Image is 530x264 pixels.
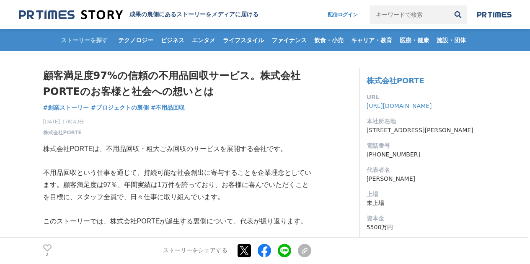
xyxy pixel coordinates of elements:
span: [DATE] 17時43分 [43,118,85,126]
a: 株式会社PORTE [367,76,424,85]
p: このストーリーでは、株式会社PORTEが誕生する裏側について、代表が振り返ります。 [43,215,311,228]
span: 医療・健康 [396,36,432,44]
p: 株式会社PORTEは、不用品回収・粗大ごみ回収のサービスを展開する会社です。 [43,143,311,155]
dd: [PHONE_NUMBER] [367,150,478,159]
img: 成果の裏側にあるストーリーをメディアに届ける [19,9,123,21]
span: ライフスタイル [220,36,267,44]
a: [URL][DOMAIN_NAME] [367,103,432,109]
a: ファイナンス [268,29,310,51]
a: ライフスタイル [220,29,267,51]
a: #不用品回収 [151,103,185,112]
dt: 電話番号 [367,141,478,150]
img: prtimes [477,11,512,18]
span: #不用品回収 [151,104,185,111]
dt: 本社所在地 [367,117,478,126]
span: エンタメ [189,36,219,44]
a: エンタメ [189,29,219,51]
button: 検索 [449,5,467,24]
p: 不用品回収という仕事を通じて、持続可能な社会創出に寄与することを企業理念としています。顧客満足度は97％、年間実績は1万件を誇っており、お客様に喜んでいただくことを目標に、スタッフ全員で、日々仕... [43,167,311,203]
a: 飲食・小売 [311,29,347,51]
span: 施設・団体 [433,36,469,44]
p: ストーリーをシェアする [163,247,228,255]
a: #創業ストーリー [43,103,89,112]
a: 成果の裏側にあるストーリーをメディアに届ける 成果の裏側にあるストーリーをメディアに届ける [19,9,259,21]
p: 2 [43,253,52,257]
h2: 成果の裏側にあるストーリーをメディアに届ける [129,11,259,18]
dd: 5500万円 [367,223,478,232]
dd: [PERSON_NAME] [367,174,478,183]
dt: URL [367,93,478,102]
dd: 未上場 [367,199,478,208]
a: 株式会社PORTE [43,129,82,136]
span: ファイナンス [268,36,310,44]
span: キャリア・教育 [348,36,396,44]
span: テクノロジー [115,36,157,44]
a: #プロジェクトの裏側 [91,103,149,112]
dt: 上場 [367,190,478,199]
a: テクノロジー [115,29,157,51]
a: ビジネス [158,29,188,51]
dt: 代表者名 [367,166,478,174]
dt: 資本金 [367,214,478,223]
span: #創業ストーリー [43,104,89,111]
a: キャリア・教育 [348,29,396,51]
a: 医療・健康 [396,29,432,51]
a: 配信ログイン [319,5,366,24]
dd: [STREET_ADDRESS][PERSON_NAME] [367,126,478,135]
span: #プロジェクトの裏側 [91,104,149,111]
h1: 顧客満足度97%の信頼の不用品回収サービス。株式会社PORTEのお客様と社会への想いとは [43,68,311,100]
span: 飲食・小売 [311,36,347,44]
input: キーワードで検索 [370,5,449,24]
a: 施設・団体 [433,29,469,51]
span: ビジネス [158,36,188,44]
